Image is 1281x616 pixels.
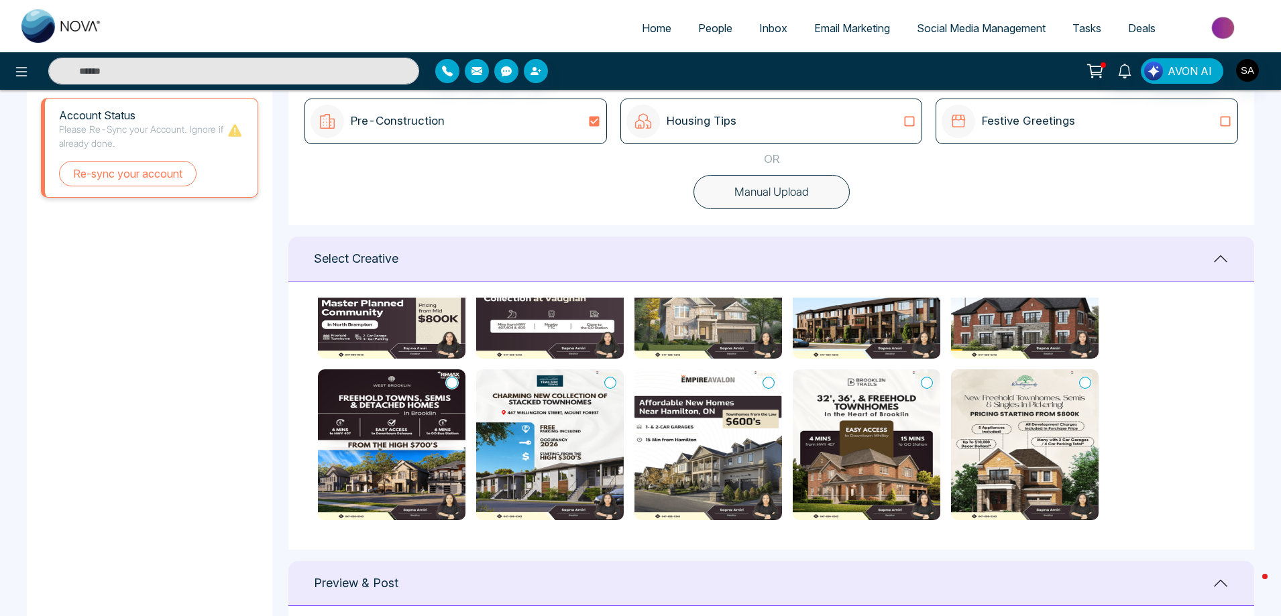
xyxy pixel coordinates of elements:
img: Market-place.gif [1176,13,1273,43]
a: Home [628,15,685,41]
img: Empire Avalon in Caledonia.png [634,369,782,520]
button: Manual Upload [693,175,850,210]
img: Lead Flow [1144,62,1163,80]
a: Deals [1115,15,1169,41]
p: Housing Tips [667,113,736,130]
span: Tasks [1072,21,1101,35]
img: WEST BROOKLIN.png [318,369,465,520]
img: Nova CRM Logo [21,9,102,43]
p: Pre-Construction [351,113,445,130]
img: User Avatar [1236,59,1259,82]
p: Festive Greetings [982,113,1075,130]
h1: Select Creative [314,251,398,266]
span: Social Media Management [917,21,1046,35]
span: Deals [1128,21,1156,35]
h1: Preview & Post [314,576,398,591]
button: Re-sync your account [59,161,197,186]
span: Email Marketing [814,21,890,35]
a: Social Media Management [903,15,1059,41]
a: Email Marketing [801,15,903,41]
img: icon [626,105,660,138]
img: Seaton Winding Woods.png [951,369,1099,520]
p: OR [764,151,779,168]
img: Trailside Town.png [476,369,624,520]
span: People [698,21,732,35]
a: People [685,15,746,41]
a: Inbox [746,15,801,41]
a: Tasks [1059,15,1115,41]
h1: Account Status [59,109,227,122]
span: Home [642,21,671,35]
img: icon [311,105,344,138]
img: Brooklin Trails.png [793,369,940,520]
iframe: Intercom live chat [1235,570,1268,603]
p: Please Re-Sync your Account. Ignore if already done. [59,122,227,150]
span: Inbox [759,21,787,35]
button: AVON AI [1141,58,1223,84]
img: icon [942,105,975,138]
span: AVON AI [1168,63,1212,79]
